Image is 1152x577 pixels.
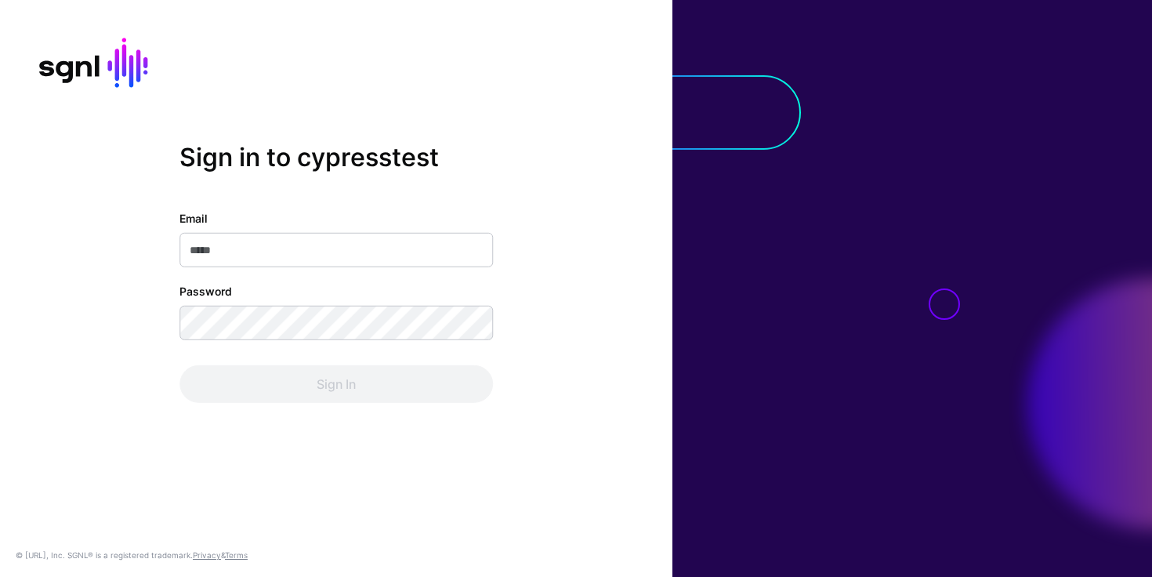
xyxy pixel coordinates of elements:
[179,210,208,227] label: Email
[193,550,221,560] a: Privacy
[179,283,232,299] label: Password
[16,549,248,561] div: © [URL], Inc. SGNL® is a registered trademark. &
[225,550,248,560] a: Terms
[179,143,493,172] h2: Sign in to cypresstest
